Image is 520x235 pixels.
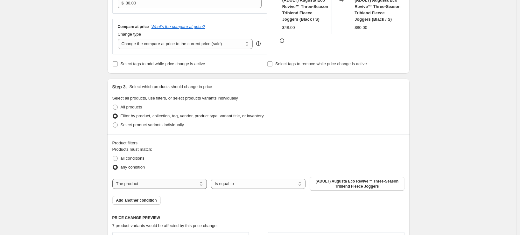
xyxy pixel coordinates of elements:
[112,223,218,228] span: 7 product variants would be affected by this price change:
[282,24,295,31] div: $48.00
[275,61,367,66] span: Select tags to remove while price change is active
[121,105,142,109] span: All products
[313,179,400,189] span: (ADULT) Augusta Eco Revive™ Three-Season Triblend Fleece Joggers
[310,177,404,191] button: (ADULT) Augusta Eco Revive™ Three-Season Triblend Fleece Joggers
[255,40,262,47] div: help
[129,84,212,90] p: Select which products should change in price
[118,24,149,29] h3: Compare at price
[112,196,161,205] button: Add another condition
[116,198,157,203] span: Add another condition
[121,114,264,118] span: Filter by product, collection, tag, vendor, product type, variant title, or inventory
[122,1,124,5] span: $
[112,84,127,90] h2: Step 3.
[112,140,404,146] div: Product filters
[121,165,145,169] span: any condition
[121,122,184,127] span: Select product variants individually
[112,215,404,220] h6: PRICE CHANGE PREVIEW
[121,61,205,66] span: Select tags to add while price change is active
[151,24,205,29] button: What's the compare at price?
[118,32,141,37] span: Change type
[112,96,238,100] span: Select all products, use filters, or select products variants individually
[121,156,144,161] span: all conditions
[355,24,367,31] div: $80.00
[112,147,152,152] span: Products must match:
